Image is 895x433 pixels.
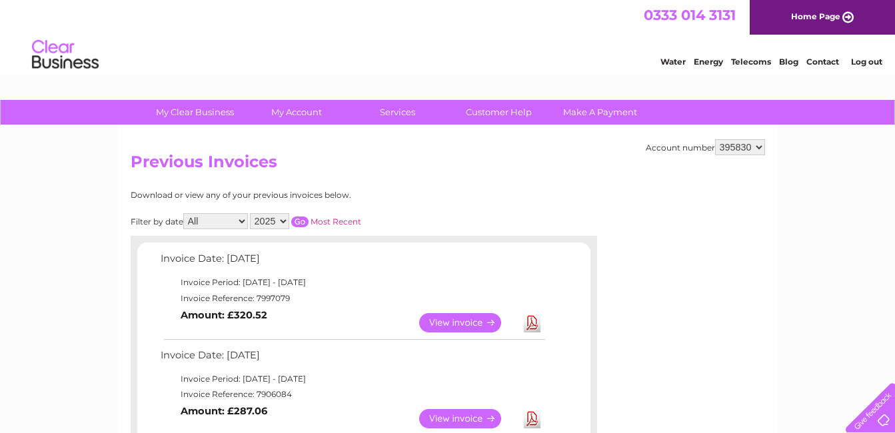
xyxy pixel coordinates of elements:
div: Filter by date [131,213,480,229]
a: 0333 014 3131 [644,7,736,23]
a: Download [524,313,540,332]
a: My Clear Business [140,100,250,125]
td: Invoice Reference: 7997079 [157,290,547,306]
a: Blog [779,57,798,67]
a: Energy [694,57,723,67]
img: logo.png [31,35,99,75]
div: Download or view any of your previous invoices below. [131,191,480,200]
td: Invoice Period: [DATE] - [DATE] [157,274,547,290]
a: Most Recent [311,217,361,226]
a: Telecoms [731,57,771,67]
h2: Previous Invoices [131,153,765,178]
a: Download [524,409,540,428]
div: Account number [646,139,765,155]
a: Contact [806,57,839,67]
a: Make A Payment [545,100,655,125]
a: View [419,313,517,332]
a: Log out [851,57,882,67]
a: Services [343,100,452,125]
td: Invoice Date: [DATE] [157,250,547,274]
td: Invoice Reference: 7906084 [157,386,547,402]
b: Amount: £287.06 [181,405,267,417]
a: Water [660,57,686,67]
td: Invoice Period: [DATE] - [DATE] [157,371,547,387]
a: Customer Help [444,100,554,125]
div: Clear Business is a trading name of Verastar Limited (registered in [GEOGRAPHIC_DATA] No. 3667643... [133,7,763,65]
td: Invoice Date: [DATE] [157,346,547,371]
a: View [419,409,517,428]
a: My Account [241,100,351,125]
b: Amount: £320.52 [181,309,267,321]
